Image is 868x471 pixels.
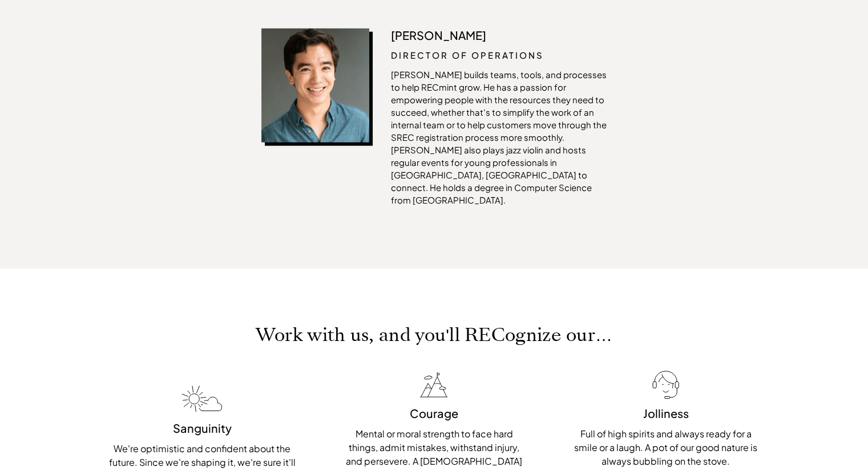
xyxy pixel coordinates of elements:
p: [PERSON_NAME] [391,29,607,42]
p: Work with us, and you'll RECognize our… [109,324,760,346]
p: Courage [341,407,527,420]
p: [PERSON_NAME] builds teams, tools, and processes to help RECmint grow. He has a passion for empow... [391,68,607,206]
p: Full of high spirits and always ready for a smile or a laugh. A pot of our good nature is always ... [572,427,759,468]
p: Sanguinity [109,421,296,435]
p: DIRECTOR OF OPERATIONS [391,49,607,62]
p: Jolliness [572,407,759,420]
